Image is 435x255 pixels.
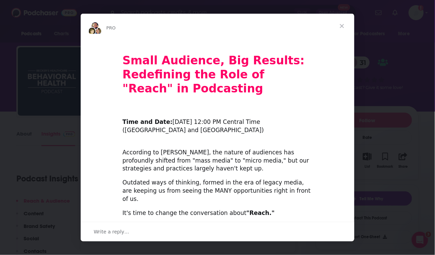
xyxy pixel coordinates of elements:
[122,179,313,203] div: Outdated ways of thinking, formed in the era of legacy media, are keeping us from seeing the MANY...
[122,140,313,173] div: According to [PERSON_NAME], the nature of audiences has profoundly shifted from "mass media" to "...
[81,222,354,241] div: Open conversation and reply
[88,27,96,35] img: Barbara avatar
[122,118,172,125] b: Time and Date:
[91,22,99,30] img: Sydney avatar
[247,209,275,216] b: "Reach."
[122,110,313,135] div: ​ [DATE] 12:00 PM Central Time ([GEOGRAPHIC_DATA] and [GEOGRAPHIC_DATA])
[94,27,102,35] img: Dave avatar
[106,25,116,30] span: PRO
[122,54,305,95] b: Small Audience, Big Results: Redefining the Role of "Reach" in Podcasting
[122,209,313,217] div: It's time to change the conversation about
[330,14,354,38] span: Close
[94,227,129,236] span: Write a reply…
